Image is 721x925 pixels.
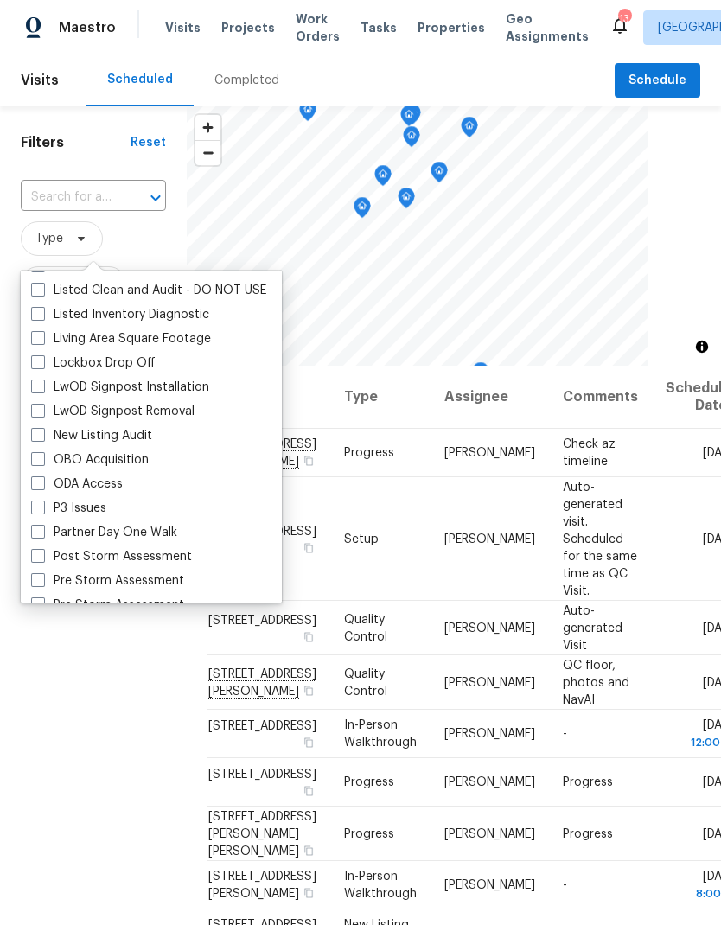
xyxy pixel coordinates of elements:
[195,115,220,140] button: Zoom in
[195,140,220,165] button: Zoom out
[221,19,275,36] span: Projects
[31,282,266,299] label: Listed Clean and Audit - DO NOT USE
[31,427,152,444] label: New Listing Audit
[472,362,489,389] div: Map marker
[374,165,392,192] div: Map marker
[301,628,316,644] button: Copy Address
[21,184,118,211] input: Search for an address...
[344,776,394,788] span: Progress
[398,188,415,214] div: Map marker
[444,827,535,839] span: [PERSON_NAME]
[107,71,173,88] div: Scheduled
[418,19,485,36] span: Properties
[563,827,613,839] span: Progress
[615,63,700,99] button: Schedule
[344,719,417,749] span: In-Person Walkthrough
[344,447,394,459] span: Progress
[461,117,478,144] div: Map marker
[187,106,648,366] canvas: Map
[403,126,420,153] div: Map marker
[195,141,220,165] span: Zoom out
[301,783,316,799] button: Copy Address
[444,533,535,545] span: [PERSON_NAME]
[31,403,195,420] label: LwOD Signpost Removal
[31,572,184,590] label: Pre Storm Assessment
[444,676,535,688] span: [PERSON_NAME]
[301,735,316,750] button: Copy Address
[31,451,149,469] label: OBO Acquisition
[208,871,316,900] span: [STREET_ADDRESS][PERSON_NAME]
[208,614,316,626] span: [STREET_ADDRESS]
[692,336,712,357] button: Toggle attribution
[400,105,418,132] div: Map marker
[563,604,622,651] span: Auto-generated Visit
[344,667,387,697] span: Quality Control
[31,596,184,614] label: Pre Storm Assessment
[563,728,567,740] span: -
[31,354,156,372] label: Lockbox Drop Off
[431,162,448,188] div: Map marker
[301,842,316,858] button: Copy Address
[301,885,316,901] button: Copy Address
[444,728,535,740] span: [PERSON_NAME]
[144,186,168,210] button: Open
[330,366,431,429] th: Type
[563,659,629,705] span: QC floor, photos and NavAI
[165,19,201,36] span: Visits
[444,447,535,459] span: [PERSON_NAME]
[208,810,316,857] span: [STREET_ADDRESS][PERSON_NAME][PERSON_NAME]
[563,481,637,596] span: Auto-generated visit. Scheduled for the same time as QC Visit.
[131,134,166,151] div: Reset
[31,500,106,517] label: P3 Issues
[444,622,535,634] span: [PERSON_NAME]
[59,19,116,36] span: Maestro
[214,72,279,89] div: Completed
[31,475,123,493] label: ODA Access
[344,533,379,545] span: Setup
[31,548,192,565] label: Post Storm Assessment
[431,366,549,429] th: Assignee
[21,134,131,151] h1: Filters
[563,776,613,788] span: Progress
[21,61,59,99] span: Visits
[344,613,387,642] span: Quality Control
[344,871,417,900] span: In-Person Walkthrough
[208,720,316,732] span: [STREET_ADDRESS]
[31,330,211,348] label: Living Area Square Footage
[354,197,371,224] div: Map marker
[31,524,177,541] label: Partner Day One Walk
[301,453,316,469] button: Copy Address
[299,100,316,127] div: Map marker
[563,438,616,468] span: Check az timeline
[628,70,686,92] span: Schedule
[563,879,567,891] span: -
[344,827,394,839] span: Progress
[31,306,209,323] label: Listed Inventory Diagnostic
[296,10,340,45] span: Work Orders
[444,776,535,788] span: [PERSON_NAME]
[360,22,397,34] span: Tasks
[618,10,630,28] div: 13
[549,366,652,429] th: Comments
[301,539,316,555] button: Copy Address
[301,682,316,698] button: Copy Address
[506,10,589,45] span: Geo Assignments
[31,379,209,396] label: LwOD Signpost Installation
[697,337,707,356] span: Toggle attribution
[444,879,535,891] span: [PERSON_NAME]
[35,230,63,247] span: Type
